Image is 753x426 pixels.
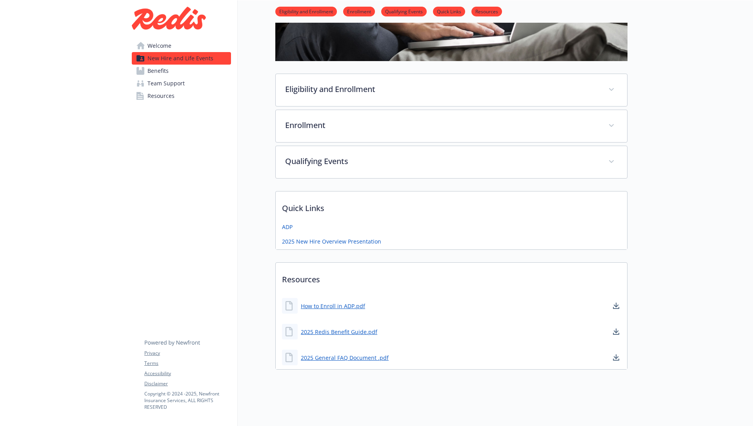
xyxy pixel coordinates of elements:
[285,119,599,131] p: Enrollment
[147,52,213,65] span: New Hire and Life Events
[132,52,231,65] a: New Hire and Life Events
[381,7,427,15] a: Qualifying Events
[282,237,381,245] a: 2025 New Hire Overview Presentation
[147,40,171,52] span: Welcome
[285,155,599,167] p: Qualifying Events
[276,110,627,142] div: Enrollment
[343,7,375,15] a: Enrollment
[132,40,231,52] a: Welcome
[285,83,599,95] p: Eligibility and Enrollment
[147,77,185,90] span: Team Support
[611,327,621,336] a: download document
[276,74,627,106] div: Eligibility and Enrollment
[276,191,627,220] p: Quick Links
[275,7,337,15] a: Eligibility and Enrollment
[144,380,231,387] a: Disclaimer
[144,390,231,410] p: Copyright © 2024 - 2025 , Newfront Insurance Services, ALL RIGHTS RESERVED
[301,354,389,362] a: 2025 General FAQ Document .pdf
[276,146,627,178] div: Qualifying Events
[147,65,169,77] span: Benefits
[144,370,231,377] a: Accessibility
[433,7,465,15] a: Quick Links
[132,90,231,102] a: Resources
[282,223,293,231] a: ADP
[147,90,175,102] span: Resources
[611,353,621,362] a: download document
[144,360,231,367] a: Terms
[132,65,231,77] a: Benefits
[132,77,231,90] a: Team Support
[276,263,627,292] p: Resources
[471,7,502,15] a: Resources
[611,301,621,310] a: download document
[144,350,231,357] a: Privacy
[301,302,365,310] a: How to Enroll in ADP.pdf
[301,328,377,336] a: 2025 Redis Benefit Guide.pdf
